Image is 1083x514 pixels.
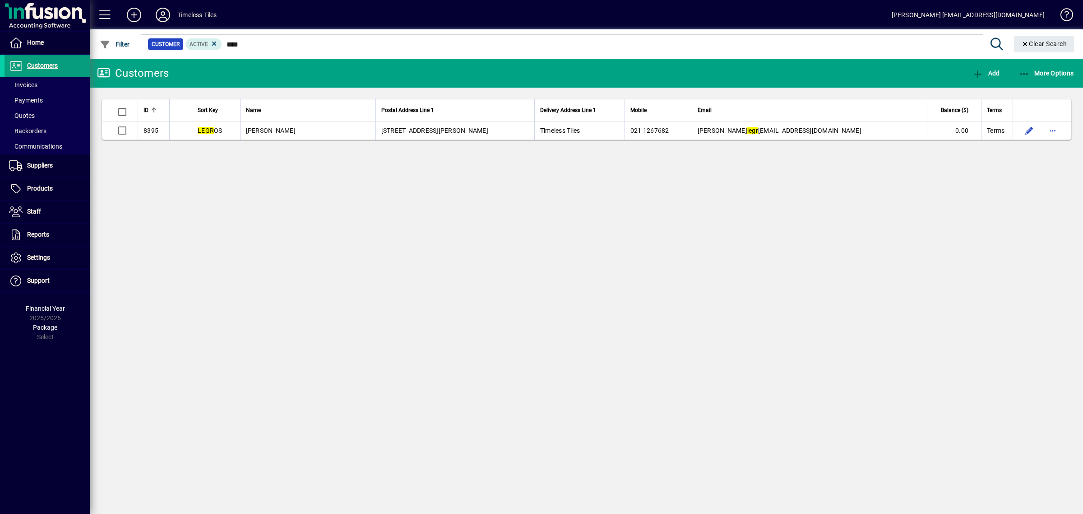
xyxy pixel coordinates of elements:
[1021,40,1067,47] span: Clear Search
[5,270,90,292] a: Support
[97,66,169,80] div: Customers
[381,105,434,115] span: Postal Address Line 1
[186,38,222,50] mat-chip: Activation Status: Active
[100,41,130,48] span: Filter
[630,105,647,115] span: Mobile
[120,7,148,23] button: Add
[246,105,261,115] span: Name
[1017,65,1076,81] button: More Options
[1046,123,1060,138] button: More options
[26,305,65,312] span: Financial Year
[9,143,62,150] span: Communications
[9,127,46,135] span: Backorders
[892,8,1045,22] div: [PERSON_NAME] [EMAIL_ADDRESS][DOMAIN_NAME]
[33,324,57,331] span: Package
[143,105,164,115] div: ID
[5,139,90,154] a: Communications
[5,108,90,123] a: Quotes
[5,224,90,246] a: Reports
[27,185,53,192] span: Products
[630,105,686,115] div: Mobile
[1014,36,1074,52] button: Clear
[5,123,90,139] a: Backorders
[148,7,177,23] button: Profile
[9,81,37,89] span: Invoices
[1022,123,1037,138] button: Edit
[143,105,148,115] span: ID
[246,127,296,134] span: [PERSON_NAME]
[9,112,35,119] span: Quotes
[27,231,49,238] span: Reports
[143,127,158,134] span: 8395
[198,105,218,115] span: Sort Key
[927,121,981,140] td: 0.00
[1019,70,1074,77] span: More Options
[5,201,90,223] a: Staff
[698,105,921,115] div: Email
[198,127,214,134] em: LEGR
[970,65,1002,81] button: Add
[5,93,90,108] a: Payments
[987,105,1002,115] span: Terms
[5,154,90,177] a: Suppliers
[972,70,1000,77] span: Add
[97,36,132,52] button: Filter
[540,105,596,115] span: Delivery Address Line 1
[27,39,44,46] span: Home
[27,162,53,169] span: Suppliers
[27,208,41,215] span: Staff
[27,62,58,69] span: Customers
[698,105,712,115] span: Email
[198,127,222,134] span: OS
[381,127,488,134] span: [STREET_ADDRESS][PERSON_NAME]
[5,77,90,93] a: Invoices
[698,127,861,134] span: [PERSON_NAME] [EMAIL_ADDRESS][DOMAIN_NAME]
[941,105,968,115] span: Balance ($)
[540,127,580,134] span: Timeless Tiles
[1054,2,1072,31] a: Knowledge Base
[5,178,90,200] a: Products
[27,254,50,261] span: Settings
[5,32,90,54] a: Home
[933,105,977,115] div: Balance ($)
[190,41,208,47] span: Active
[5,247,90,269] a: Settings
[9,97,43,104] span: Payments
[177,8,217,22] div: Timeless Tiles
[987,126,1004,135] span: Terms
[246,105,370,115] div: Name
[27,277,50,284] span: Support
[152,40,180,49] span: Customer
[630,127,669,134] span: 021 1267682
[747,127,758,134] em: legr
